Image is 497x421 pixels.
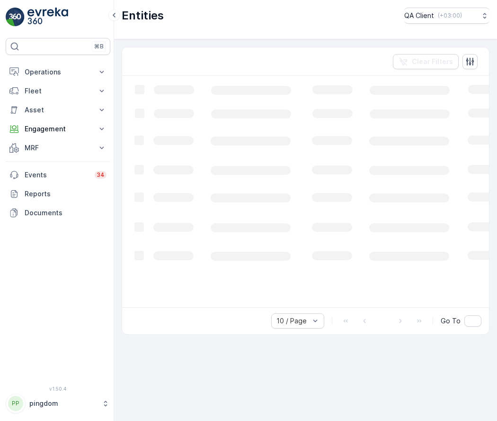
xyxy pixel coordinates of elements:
[8,396,23,411] div: PP
[6,63,110,82] button: Operations
[6,203,110,222] a: Documents
[27,8,68,27] img: logo_light-DOdMpM7g.png
[404,11,434,20] p: QA Client
[122,8,164,23] p: Entities
[441,316,461,326] span: Go To
[6,119,110,138] button: Engagement
[25,86,91,96] p: Fleet
[6,184,110,203] a: Reports
[438,12,462,19] p: ( +03:00 )
[6,8,25,27] img: logo
[25,67,91,77] p: Operations
[6,165,110,184] a: Events34
[404,8,489,24] button: QA Client(+03:00)
[25,170,89,180] p: Events
[25,143,91,153] p: MRF
[6,82,110,101] button: Fleet
[94,43,104,50] p: ⌘B
[6,101,110,119] button: Asset
[6,138,110,157] button: MRF
[25,105,91,115] p: Asset
[25,124,91,134] p: Engagement
[97,171,105,179] p: 34
[393,54,459,69] button: Clear Filters
[6,394,110,413] button: PPpingdom
[25,208,106,218] p: Documents
[6,386,110,392] span: v 1.50.4
[25,189,106,199] p: Reports
[412,57,453,66] p: Clear Filters
[29,399,97,408] p: pingdom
